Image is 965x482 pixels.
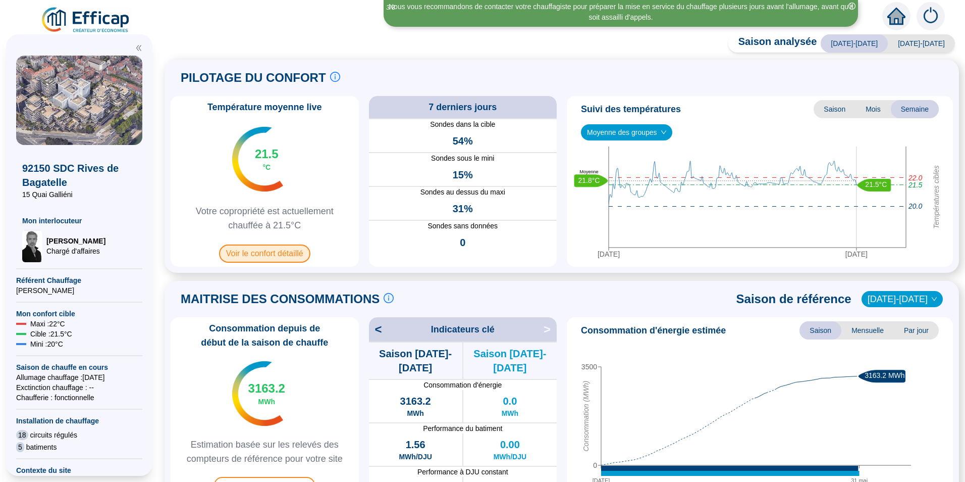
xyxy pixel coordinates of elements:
[891,100,939,118] span: Semaine
[494,452,526,462] span: MWh/DJU
[736,291,851,307] span: Saison de référence
[369,321,382,338] span: <
[16,465,142,475] span: Contexte du site
[453,202,473,216] span: 31%
[258,397,275,407] span: MWh
[814,100,855,118] span: Saison
[453,134,473,148] span: 54%
[232,127,283,191] img: indicateur températures
[16,442,24,452] span: 5
[908,203,922,211] tspan: 20.0
[385,2,856,23] div: Nous vous recommandons de contacter votre chauffagiste pour préparer la mise en service du chauff...
[369,347,462,375] span: Saison [DATE]-[DATE]
[502,408,518,418] span: MWh
[26,442,57,452] span: batiments
[16,416,142,426] span: Installation de chauffage
[582,381,590,452] tspan: Consommation (MWh)
[894,321,939,340] span: Par jour
[369,153,557,164] span: Sondes sous le mini
[135,44,142,52] span: double-left
[598,250,620,258] tspan: [DATE]
[431,322,495,336] span: Indicateurs clé
[887,7,905,25] span: home
[845,250,868,258] tspan: [DATE]
[428,100,497,114] span: 7 derniers jours
[544,321,557,338] span: >
[330,72,340,82] span: info-circle
[578,176,600,184] text: 21.8°C
[16,393,142,403] span: Chaufferie : fonctionnelle
[232,361,283,426] img: indicateur températures
[399,452,432,462] span: MWh/DJU
[400,394,431,408] span: 3163.2
[369,467,557,477] span: Performance à DJU constant
[593,461,597,469] tspan: 0
[407,408,423,418] span: MWh
[30,319,65,329] span: Maxi : 22 °C
[868,292,937,307] span: 2023-2024
[384,293,394,303] span: info-circle
[16,285,142,296] span: [PERSON_NAME]
[386,4,395,11] i: 3 / 3
[728,34,817,53] span: Saison analysée
[908,181,922,189] tspan: 21.5
[175,204,355,232] span: Votre copropriété est actuellement chauffée à 21.5°C
[453,168,473,182] span: 15%
[201,100,328,114] span: Température moyenne live
[181,291,380,307] span: MAITRISE DES CONSOMMATIONS
[369,423,557,433] span: Performance du batiment
[865,180,887,188] text: 21.5°C
[931,296,937,302] span: down
[22,230,42,262] img: Chargé d'affaires
[581,363,597,371] tspan: 3500
[369,119,557,130] span: Sondes dans la cible
[16,372,142,382] span: Allumage chauffage : [DATE]
[821,34,888,53] span: [DATE]-[DATE]
[30,329,72,339] span: Cible : 21.5 °C
[262,162,271,172] span: °C
[30,339,63,349] span: Mini : 20 °C
[460,235,465,250] span: 0
[46,246,105,256] span: Chargé d'affaires
[865,372,904,380] text: 3163.2 MWh
[932,165,940,229] tspan: Températures cibles
[16,382,142,393] span: Exctinction chauffage : --
[369,187,557,198] span: Sondes au dessus du maxi
[46,236,105,246] span: [PERSON_NAME]
[40,6,132,34] img: efficap energie logo
[181,70,326,86] span: PILOTAGE DU CONFORT
[908,174,922,182] tspan: 22.0
[255,146,279,162] span: 21.5
[406,438,425,452] span: 1.56
[22,161,136,189] span: 92150 SDC Rives de Bagatelle
[581,102,681,116] span: Suivi des températures
[248,380,285,397] span: 3163.2
[16,275,142,285] span: Référent Chauffage
[22,189,136,200] span: 15 Quai Galliéni
[500,438,520,452] span: 0.00
[369,380,557,390] span: Consommation d'énergie
[463,347,557,375] span: Saison [DATE]-[DATE]
[848,3,855,10] span: close-circle
[22,216,136,226] span: Mon interlocuteur
[16,430,28,440] span: 18
[16,362,142,372] span: Saison de chauffe en cours
[30,430,77,440] span: circuits régulés
[175,438,355,466] span: Estimation basée sur les relevés des compteurs de référence pour votre site
[799,321,841,340] span: Saison
[841,321,894,340] span: Mensuelle
[503,394,517,408] span: 0.0
[888,34,955,53] span: [DATE]-[DATE]
[175,321,355,350] span: Consommation depuis de début de la saison de chauffe
[661,129,667,135] span: down
[16,309,142,319] span: Mon confort cible
[369,221,557,231] span: Sondes sans données
[579,169,598,174] text: Moyenne
[219,245,310,263] span: Voir le confort détaillé
[855,100,891,118] span: Mois
[917,2,945,30] img: alerts
[587,125,666,140] span: Moyenne des groupes
[581,323,726,338] span: Consommation d'énergie estimée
